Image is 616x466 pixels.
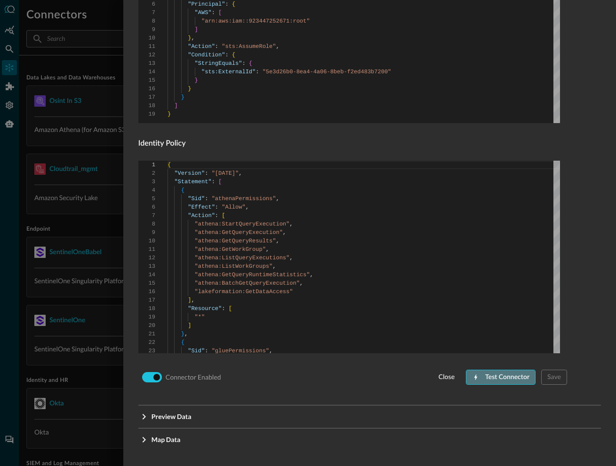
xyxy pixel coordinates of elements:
[194,246,265,253] span: "athena:GetWorkGroup"
[276,195,279,202] span: ,
[138,434,150,445] svg: Expand More
[289,255,293,261] span: ,
[283,229,286,236] span: ,
[222,305,225,312] span: :
[138,203,155,211] div: 6
[188,204,215,210] span: "Effect"
[138,93,155,101] div: 17
[194,280,299,287] span: "athena:BatchGetQueryExecution"
[215,212,218,219] span: :
[211,9,215,16] span: :
[211,348,269,354] span: "gluePermissions"
[225,52,228,58] span: :
[194,77,198,84] span: }
[138,279,155,287] div: 15
[138,330,155,338] div: 21
[138,59,155,68] div: 13
[138,220,155,228] div: 8
[211,195,276,202] span: "athenaPermissions"
[266,246,269,253] span: ,
[194,26,198,33] span: ]
[174,170,205,177] span: "Version"
[138,237,155,245] div: 10
[222,43,276,50] span: "sts:AssumeRole"
[174,179,211,185] span: "Statement"
[188,348,205,354] span: "Sid"
[184,331,188,337] span: ,
[138,178,155,186] div: 3
[194,255,289,261] span: "athena:ListQueryExecutions"
[188,297,191,303] span: ]
[138,428,601,451] button: Map Data
[300,280,303,287] span: ,
[138,169,155,178] div: 2
[218,179,222,185] span: [
[485,372,529,383] div: Test Connector
[194,9,211,16] span: "AWS"
[138,254,155,262] div: 12
[138,8,155,17] div: 7
[194,229,282,236] span: "athena:GetQueryExecution"
[245,204,248,210] span: ,
[138,17,155,25] div: 8
[205,348,208,354] span: :
[138,51,155,59] div: 12
[188,305,222,312] span: "Resource"
[181,94,184,101] span: }
[188,212,215,219] span: "Action"
[211,170,239,177] span: "[DATE]"
[239,170,242,177] span: ,
[194,272,310,278] span: "athena:GetQueryRuntimeStatistics"
[138,262,155,271] div: 13
[138,42,155,51] div: 11
[262,69,391,75] span: "5e3d26b0-8ea4-4a06-8beb-f2ed483b7200"
[194,238,276,244] span: "athena:GetQueryResults"
[138,287,155,296] div: 16
[194,60,242,67] span: "StringEquals"
[138,304,155,313] div: 18
[138,25,155,34] div: 9
[222,212,225,219] span: [
[272,263,276,270] span: ,
[228,305,232,312] span: [
[201,69,256,75] span: "sts:ExternalId"
[181,187,184,194] span: {
[138,338,155,347] div: 22
[188,322,191,329] span: ]
[310,272,313,278] span: ,
[188,85,191,92] span: }
[191,297,194,303] span: ,
[194,221,289,227] span: "athena:StartQueryExecution"
[138,194,155,203] div: 5
[276,43,279,50] span: ,
[201,18,310,24] span: "arn:aws:iam::923447252671:root"
[215,204,218,210] span: :
[222,204,245,210] span: "Allow"
[188,195,205,202] span: "Sid"
[168,111,171,117] span: }
[242,60,245,67] span: :
[138,313,155,321] div: 19
[168,162,171,168] span: {
[205,170,208,177] span: :
[138,161,155,169] div: 1
[138,138,567,149] h4: Identity Policy
[249,60,252,67] span: {
[188,43,215,50] span: "Action"
[194,288,293,295] span: "lakeformation:GetDataAccess"
[205,195,208,202] span: :
[191,35,194,41] span: ,
[138,85,155,93] div: 16
[269,348,272,354] span: ,
[138,228,155,237] div: 9
[181,331,184,337] span: }
[215,43,218,50] span: :
[138,347,155,355] div: 23
[138,405,601,428] button: Preview Data
[174,102,177,109] span: ]
[138,211,155,220] div: 7
[138,186,155,194] div: 4
[138,296,155,304] div: 17
[188,35,191,41] span: }
[188,52,225,58] span: "Condition"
